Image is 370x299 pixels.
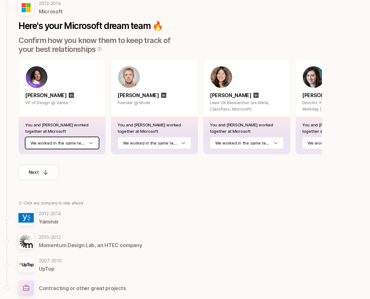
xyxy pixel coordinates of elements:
[117,99,191,106] p: Founder @ Mode
[24,200,83,206] p: Click any company to skip ahead
[210,122,284,134] p: You and [PERSON_NAME] worked together at Microsoft
[303,66,324,88] img: 1548994684448
[39,7,63,16] p: Microsoft
[29,168,39,176] p: Next
[25,99,99,106] p: VP of Design @ Vanta
[210,66,232,88] img: 1692632318446
[18,210,34,225] img: 2e754514_7dbe_4427_a3af_0da4d2ae9d80.jpg
[18,165,59,180] button: Next
[25,91,67,99] p: [PERSON_NAME]
[26,66,47,88] img: 1699943079042
[39,233,142,241] p: 2010 - 2012
[302,91,344,99] p: [PERSON_NAME]
[117,122,191,134] p: You and [PERSON_NAME] worked together at Microsoft
[18,36,185,54] p: Confirm how you know them to keep track of your best relationships
[39,217,61,226] p: Yammer
[39,284,126,292] p: Contracting or other great projects
[210,91,252,99] p: [PERSON_NAME]
[39,241,142,249] p: Momentum Design Lab, an HTEC company
[210,99,284,112] p: Lead UX Researcher (ex-Meta, ClassPass, Microsoft)
[25,122,99,134] p: You and [PERSON_NAME] worked together at Microsoft
[117,91,159,99] p: [PERSON_NAME]
[39,265,62,273] p: UpTop
[18,281,34,296] img: other-company-logo.svg
[18,257,34,273] img: 37ab9064_6c69_4193_98f9_d3bfb4238a60.jpg
[39,257,62,265] p: 2007 - 2010
[118,66,140,88] img: 1540589135600
[39,210,61,217] p: 2012 - 2014
[18,234,34,249] img: fc029bc9_d003_4e51_a9ab_9d4691c5a3df.jpg
[18,21,322,31] p: Here's your Microsoft dream team 🔥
